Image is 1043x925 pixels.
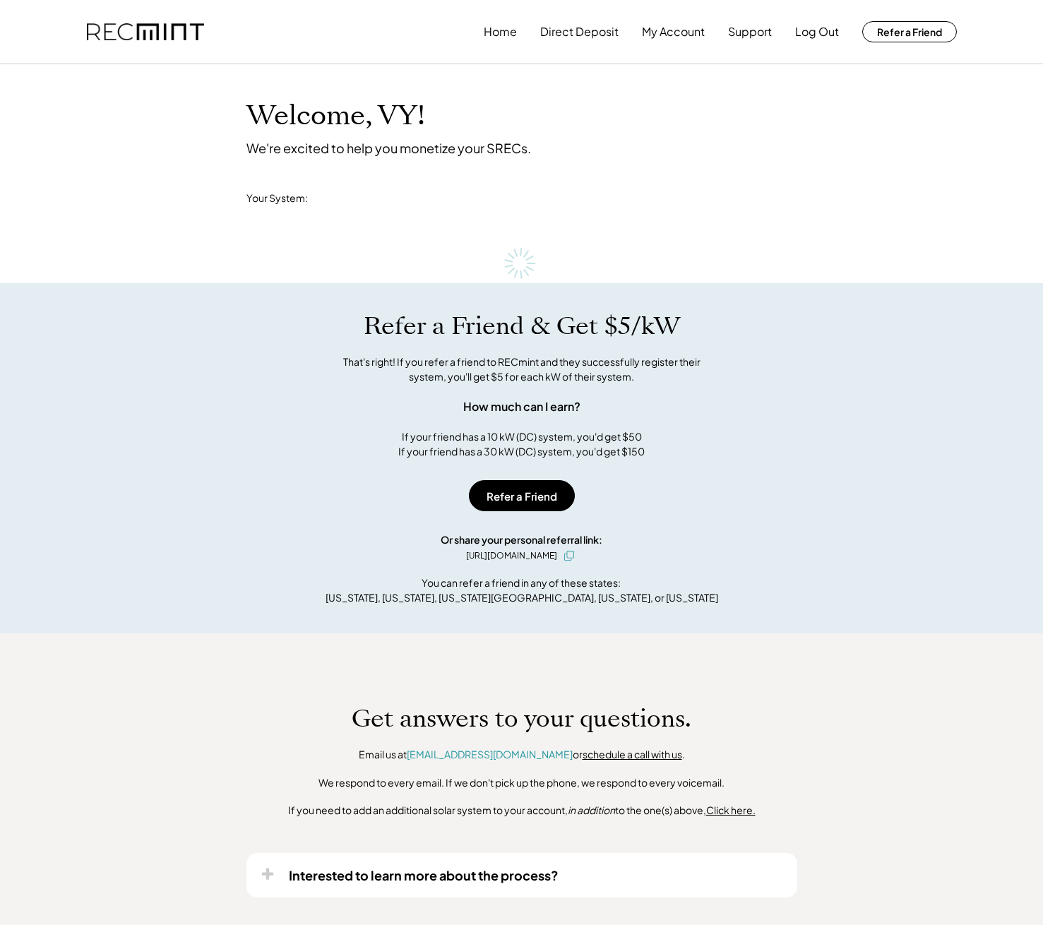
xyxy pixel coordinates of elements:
button: Log Out [795,18,839,46]
div: Or share your personal referral link: [441,532,602,547]
button: Direct Deposit [540,18,619,46]
h1: Get answers to your questions. [352,704,691,734]
button: Home [484,18,517,46]
em: in addition [568,804,615,816]
a: [EMAIL_ADDRESS][DOMAIN_NAME] [407,748,573,760]
button: Refer a Friend [469,480,575,511]
div: Interested to learn more about the process? [289,867,559,883]
h1: Refer a Friend & Get $5/kW [364,311,680,341]
u: Click here. [706,804,756,816]
div: Your System: [246,191,308,205]
div: We're excited to help you monetize your SRECs. [246,140,531,156]
div: We respond to every email. If we don't pick up the phone, we respond to every voicemail. [318,776,725,790]
div: You can refer a friend in any of these states: [US_STATE], [US_STATE], [US_STATE][GEOGRAPHIC_DATA... [326,575,718,605]
div: How much can I earn? [463,398,580,415]
button: click to copy [561,547,578,564]
button: Refer a Friend [862,21,957,42]
button: My Account [642,18,705,46]
a: schedule a call with us [583,748,682,760]
button: Support [728,18,772,46]
div: If you need to add an additional solar system to your account, to the one(s) above, [288,804,756,818]
div: Email us at or . [359,748,685,762]
h1: Welcome, VY! [246,100,425,133]
div: [URL][DOMAIN_NAME] [466,549,557,562]
div: If your friend has a 10 kW (DC) system, you'd get $50 If your friend has a 30 kW (DC) system, you... [398,429,645,459]
img: recmint-logotype%403x.png [87,23,204,41]
div: That's right! If you refer a friend to RECmint and they successfully register their system, you'l... [328,354,716,384]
